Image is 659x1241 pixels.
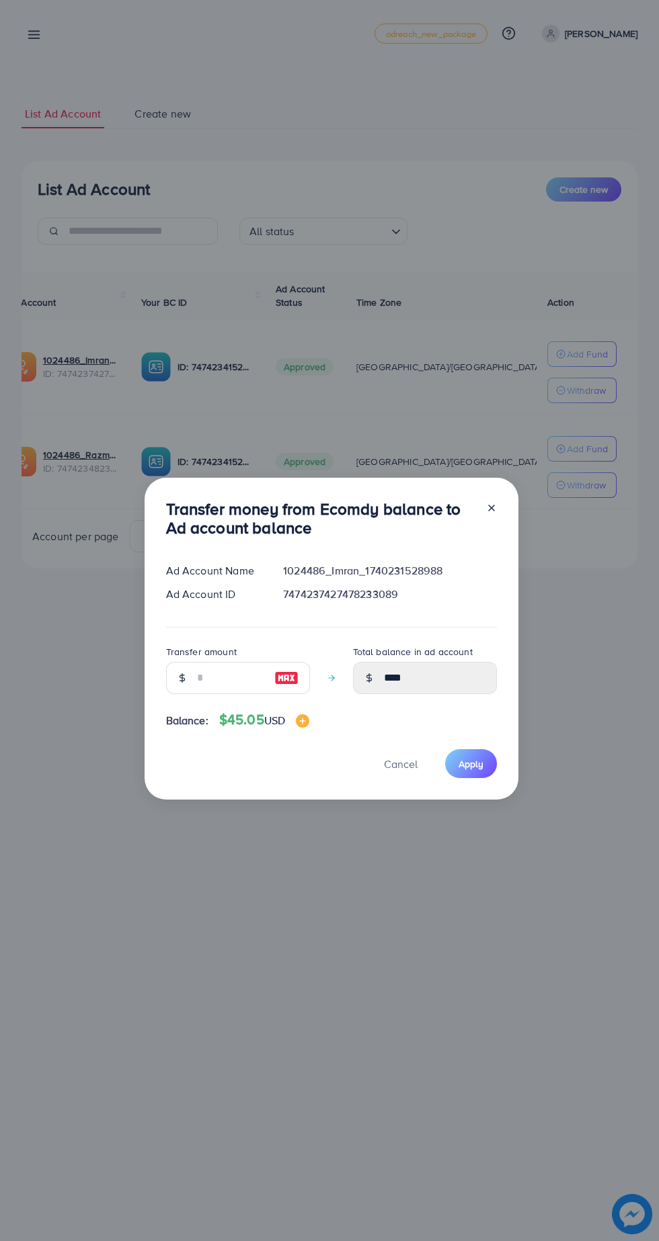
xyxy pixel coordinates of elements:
[264,713,285,728] span: USD
[459,757,483,771] span: Apply
[166,713,208,728] span: Balance:
[155,563,273,579] div: Ad Account Name
[155,587,273,602] div: Ad Account ID
[296,714,309,728] img: image
[272,587,507,602] div: 7474237427478233089
[272,563,507,579] div: 1024486_Imran_1740231528988
[166,645,237,658] label: Transfer amount
[353,645,473,658] label: Total balance in ad account
[274,670,299,686] img: image
[219,712,309,728] h4: $45.05
[166,499,475,538] h3: Transfer money from Ecomdy balance to Ad account balance
[384,757,418,771] span: Cancel
[445,749,497,778] button: Apply
[367,749,434,778] button: Cancel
